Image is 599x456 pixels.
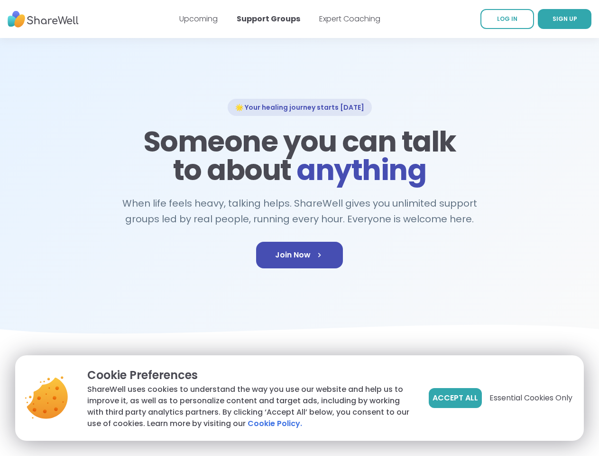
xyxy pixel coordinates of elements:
h1: Someone you can talk to about [140,127,459,184]
p: ShareWell uses cookies to understand the way you use our website and help us to improve it, as we... [87,384,414,429]
a: Support Groups [237,13,300,24]
a: Cookie Policy. [248,418,302,429]
span: Join Now [275,249,324,261]
a: Expert Coaching [319,13,380,24]
h2: When life feels heavy, talking helps. ShareWell gives you unlimited support groups led by real pe... [118,196,482,227]
a: Upcoming [179,13,218,24]
a: LOG IN [480,9,534,29]
span: Accept All [433,392,478,404]
span: SIGN UP [553,15,577,23]
img: ShareWell Nav Logo [8,6,79,32]
button: Accept All [429,388,482,408]
p: Cookie Preferences [87,367,414,384]
span: LOG IN [497,15,517,23]
a: SIGN UP [538,9,591,29]
span: anything [296,150,426,190]
span: Essential Cookies Only [489,392,572,404]
a: Join Now [256,242,343,268]
div: 🌟 Your healing journey starts [DATE] [228,99,372,116]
